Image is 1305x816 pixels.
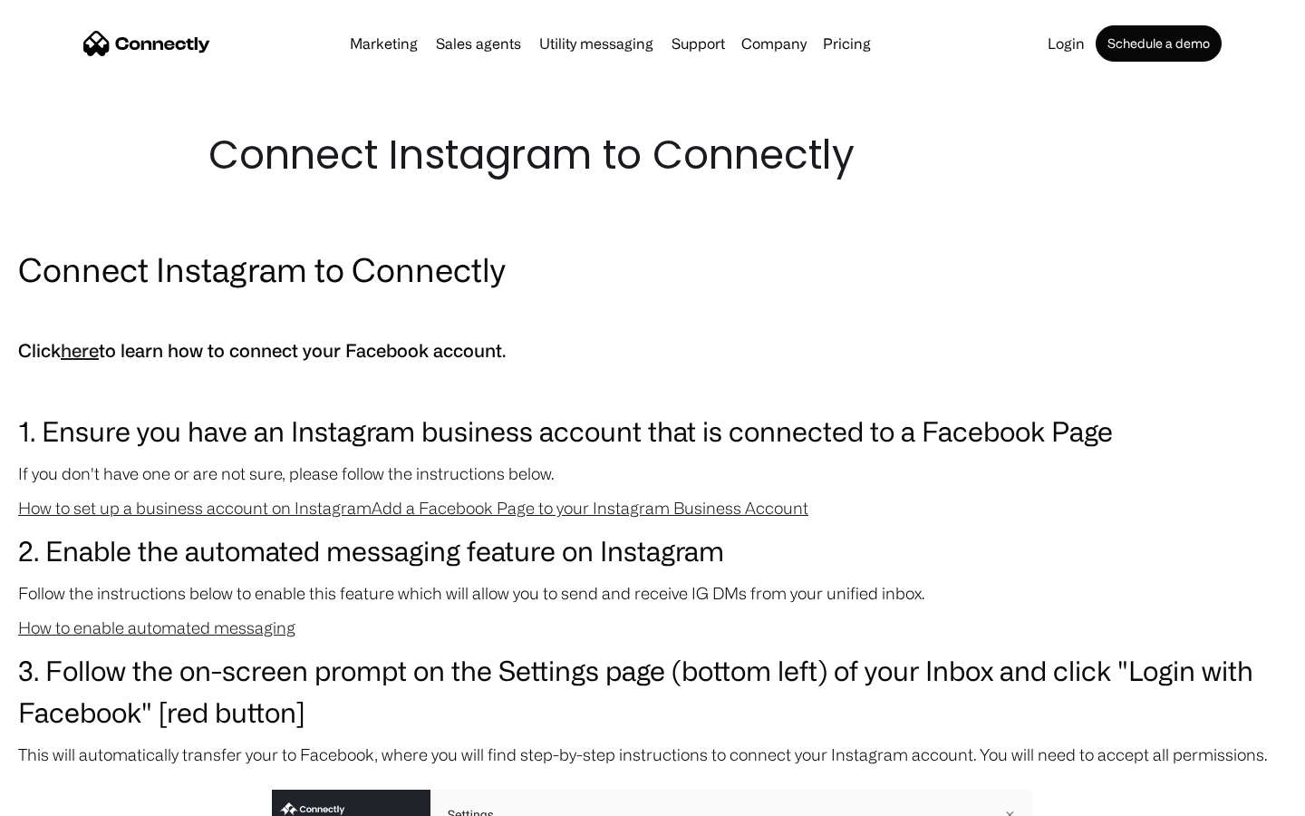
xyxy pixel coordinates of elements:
[18,247,1287,292] h2: Connect Instagram to Connectly
[816,36,878,51] a: Pricing
[429,36,528,51] a: Sales agents
[1040,36,1092,51] a: Login
[18,301,1287,326] p: ‍
[741,31,807,56] div: Company
[18,784,109,810] aside: Language selected: English
[18,461,1287,486] p: If you don't have one or are not sure, please follow the instructions below.
[18,499,372,517] a: How to set up a business account on Instagram
[372,499,808,517] a: Add a Facebook Page to your Instagram Business Account
[18,742,1287,767] p: This will automatically transfer your to Facebook, where you will find step-by-step instructions ...
[61,340,99,361] a: here
[18,410,1287,452] h3: 1. Ensure you have an Instagram business account that is connected to a Facebook Page
[18,335,1287,366] h5: Click to learn how to connect your Facebook account.
[18,618,295,636] a: How to enable automated messaging
[18,649,1287,733] h3: 3. Follow the on-screen prompt on the Settings page (bottom left) of your Inbox and click "Login ...
[18,580,1287,606] p: Follow the instructions below to enable this feature which will allow you to send and receive IG ...
[18,375,1287,401] p: ‍
[1096,25,1222,62] a: Schedule a demo
[736,31,812,56] div: Company
[532,36,661,51] a: Utility messaging
[83,30,210,57] a: home
[36,784,109,810] ul: Language list
[343,36,425,51] a: Marketing
[18,529,1287,571] h3: 2. Enable the automated messaging feature on Instagram
[664,36,732,51] a: Support
[208,127,1097,183] h1: Connect Instagram to Connectly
